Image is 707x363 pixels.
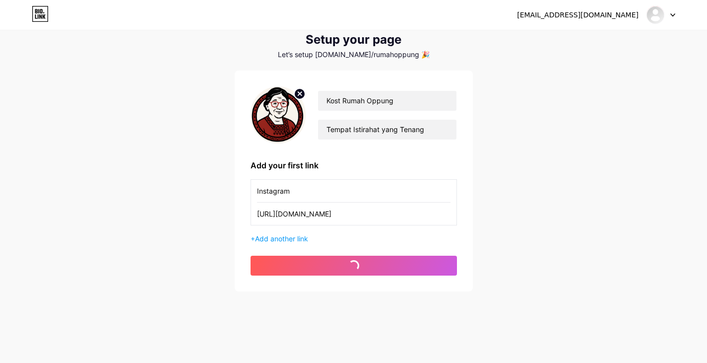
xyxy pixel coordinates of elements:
[251,159,457,171] div: Add your first link
[318,91,456,111] input: Your name
[235,51,473,59] div: Let’s setup [DOMAIN_NAME]/rumahoppung 🎉
[646,5,665,24] img: rumahoppung
[251,233,457,244] div: +
[251,86,306,144] img: profile pic
[517,10,639,20] div: [EMAIL_ADDRESS][DOMAIN_NAME]
[318,120,456,140] input: bio
[257,180,450,202] input: Link name (My Instagram)
[255,234,308,243] span: Add another link
[257,203,450,225] input: URL (https://instagram.com/yourname)
[235,33,473,47] div: Setup your page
